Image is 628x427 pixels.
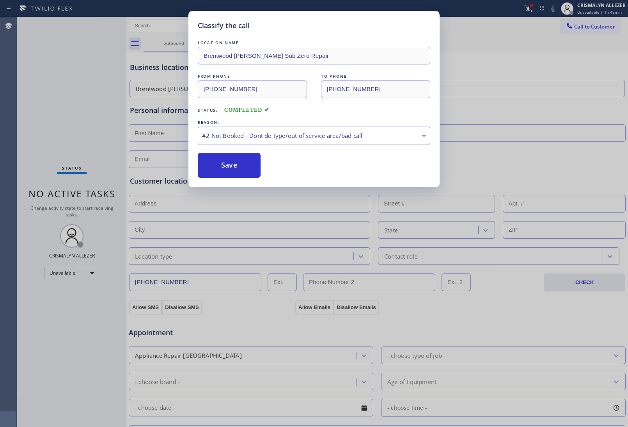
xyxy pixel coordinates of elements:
div: TO PHONE [321,72,430,80]
span: Status: [198,107,218,113]
span: COMPLETED [224,107,270,113]
div: REASON: [198,118,430,127]
h5: Classify the call [198,20,250,31]
div: FROM PHONE [198,72,307,80]
input: To phone [321,80,430,98]
button: Save [198,153,261,178]
input: From phone [198,80,307,98]
div: #2 Not Booked - Dont do type/out of service area/bad call [202,131,426,140]
div: LOCATION NAME [198,39,430,47]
